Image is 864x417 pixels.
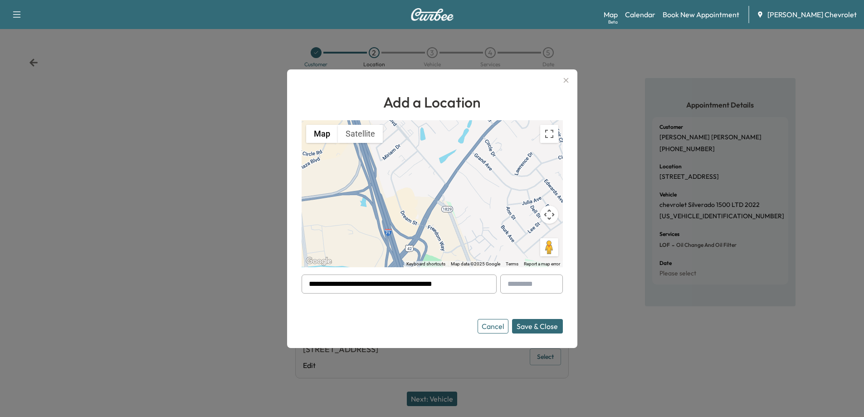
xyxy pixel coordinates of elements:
[304,255,334,267] img: Google
[302,91,563,113] h1: Add a Location
[304,255,334,267] a: Open this area in Google Maps (opens a new window)
[306,125,338,143] button: Show street map
[663,9,739,20] a: Book New Appointment
[608,19,618,25] div: Beta
[767,9,857,20] span: [PERSON_NAME] Chevrolet
[338,125,383,143] button: Show satellite imagery
[406,261,445,267] button: Keyboard shortcuts
[410,8,454,21] img: Curbee Logo
[451,261,500,266] span: Map data ©2025 Google
[540,238,558,256] button: Drag Pegman onto the map to open Street View
[512,319,563,334] button: Save & Close
[478,319,508,334] button: Cancel
[604,9,618,20] a: MapBeta
[540,125,558,143] button: Toggle fullscreen view
[625,9,655,20] a: Calendar
[540,206,558,224] button: Map camera controls
[524,261,560,266] a: Report a map error
[506,261,518,266] a: Terms (opens in new tab)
